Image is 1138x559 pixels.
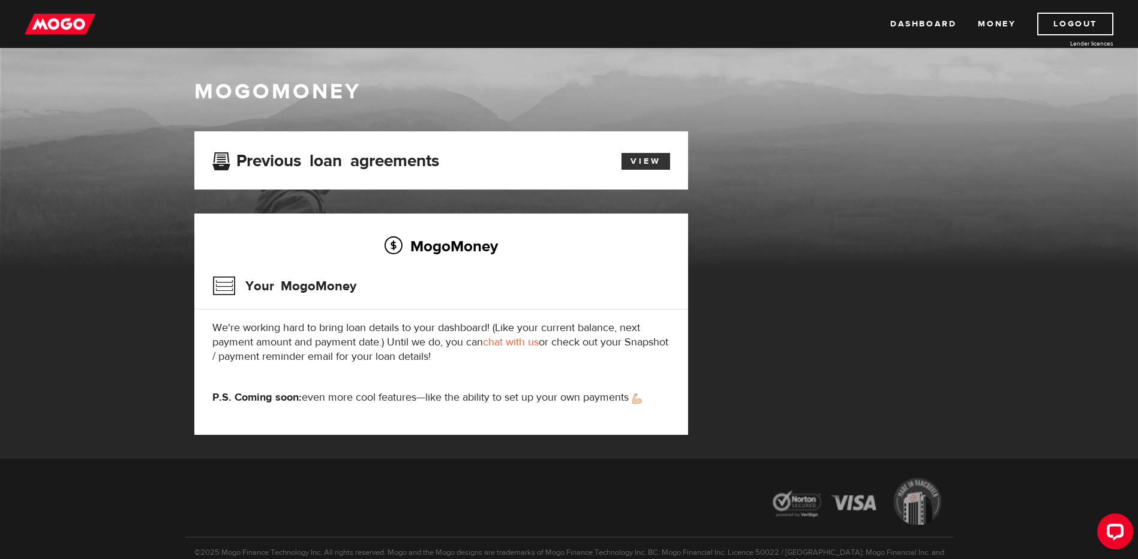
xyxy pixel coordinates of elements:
img: legal-icons-92a2ffecb4d32d839781d1b4e4802d7b.png [761,469,953,537]
img: strong arm emoji [632,393,642,404]
p: We're working hard to bring loan details to your dashboard! (Like your current balance, next paym... [212,321,670,364]
a: Money [978,13,1016,35]
h3: Previous loan agreements [212,151,439,167]
a: Dashboard [890,13,956,35]
a: chat with us [483,335,539,349]
img: mogo_logo-11ee424be714fa7cbb0f0f49df9e16ec.png [25,13,95,35]
strong: P.S. Coming soon: [212,390,302,404]
a: Logout [1037,13,1113,35]
h3: Your MogoMoney [212,271,356,302]
p: even more cool features—like the ability to set up your own payments [212,390,670,405]
a: View [621,153,670,170]
h2: MogoMoney [212,233,670,259]
h1: MogoMoney [194,79,944,104]
a: Lender licences [1023,39,1113,48]
iframe: LiveChat chat widget [1088,509,1138,559]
